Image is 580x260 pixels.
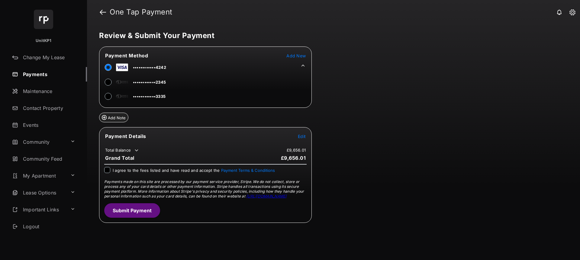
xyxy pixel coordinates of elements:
[286,147,306,153] td: £9,656.01
[246,194,286,198] a: [URL][DOMAIN_NAME]
[298,134,306,139] span: Edit
[133,80,166,85] span: ••••••••••••2345
[99,32,563,39] h5: Review & Submit Your Payment
[36,38,51,44] p: UnitKP1
[10,67,87,82] a: Payments
[133,65,166,70] span: ••••••••••••4242
[10,185,68,200] a: Lease Options
[281,155,306,161] span: £9,656.01
[298,133,306,139] button: Edit
[10,169,68,183] a: My Apartment
[221,168,275,173] button: I agree to the fees listed and have read and accept the
[286,53,306,58] span: Add New
[105,155,134,161] span: Grand Total
[10,50,87,65] a: Change My Lease
[10,202,68,217] a: Important Links
[10,101,87,115] a: Contact Property
[105,133,146,139] span: Payment Details
[133,94,166,99] span: ••••••••••••3335
[105,147,140,153] td: Total Balance
[34,10,53,29] img: svg+xml;base64,PHN2ZyB4bWxucz0iaHR0cDovL3d3dy53My5vcmcvMjAwMC9zdmciIHdpZHRoPSI2NCIgaGVpZ2h0PSI2NC...
[10,84,87,98] a: Maintenance
[113,168,275,173] span: I agree to the fees listed and have read and accept the
[10,118,87,132] a: Events
[10,135,68,149] a: Community
[10,219,87,234] a: Logout
[104,179,304,198] span: Payments made on this site are processed by our payment service provider, Stripe. We do not colle...
[105,53,148,59] span: Payment Method
[104,203,160,218] button: Submit Payment
[110,8,172,16] strong: One Tap Payment
[10,152,87,166] a: Community Feed
[286,53,306,59] button: Add New
[99,113,128,122] button: Add Note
